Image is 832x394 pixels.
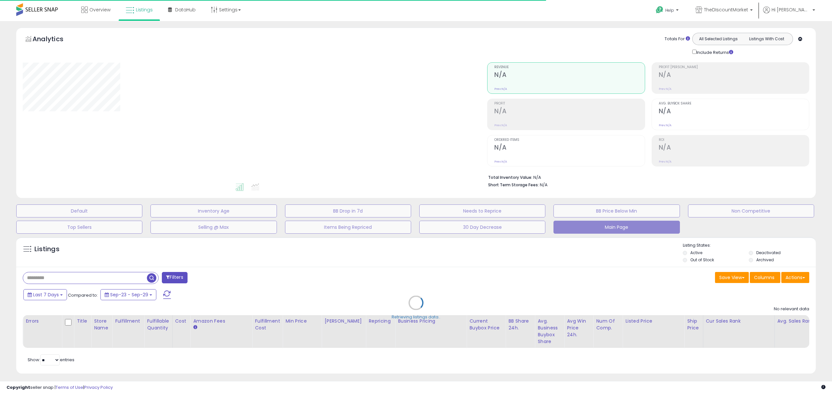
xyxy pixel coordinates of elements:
span: Revenue [494,66,644,69]
button: Main Page [553,221,680,234]
div: Include Returns [687,48,741,56]
h2: N/A [659,71,809,80]
button: Inventory Age [150,204,277,217]
span: Overview [89,6,110,13]
div: seller snap | | [6,385,113,391]
small: Prev: N/A [494,160,507,164]
b: Total Inventory Value: [488,175,532,180]
button: Listings With Cost [742,35,791,43]
span: Hi [PERSON_NAME] [772,6,811,13]
button: BB Drop in 7d [285,204,411,217]
small: Prev: N/A [659,123,671,127]
a: Help [651,1,685,21]
small: Prev: N/A [494,87,507,91]
h2: N/A [659,107,809,116]
button: Needs to Reprice [419,204,545,217]
div: Totals For [665,36,690,42]
li: N/A [488,173,804,181]
button: Non Competitive [688,204,814,217]
button: All Selected Listings [694,35,743,43]
strong: Copyright [6,384,30,390]
span: Profit [494,102,644,105]
i: Get Help [656,6,664,14]
small: Prev: N/A [659,160,671,164]
span: Ordered Items [494,138,644,142]
small: Prev: N/A [494,123,507,127]
small: Prev: N/A [659,87,671,91]
span: ROI [659,138,809,142]
span: Help [665,7,674,13]
span: Listings [136,6,153,13]
button: Default [16,204,142,217]
button: Items Being Repriced [285,221,411,234]
span: DataHub [175,6,196,13]
a: Terms of Use [56,384,83,390]
a: Hi [PERSON_NAME] [763,6,815,21]
h2: N/A [659,144,809,153]
a: Privacy Policy [84,384,113,390]
span: TheDIscountMarket [704,6,748,13]
button: BB Price Below Min [553,204,680,217]
button: 30 Day Decrease [419,221,545,234]
h2: N/A [494,107,644,116]
h2: N/A [494,71,644,80]
span: Avg. Buybox Share [659,102,809,105]
b: Short Term Storage Fees: [488,182,539,188]
button: Selling @ Max [150,221,277,234]
h5: Analytics [32,34,76,45]
h2: N/A [494,144,644,153]
button: Top Sellers [16,221,142,234]
span: N/A [540,182,548,188]
span: Profit [PERSON_NAME] [659,66,809,69]
div: Retrieving listings data.. [392,314,440,320]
